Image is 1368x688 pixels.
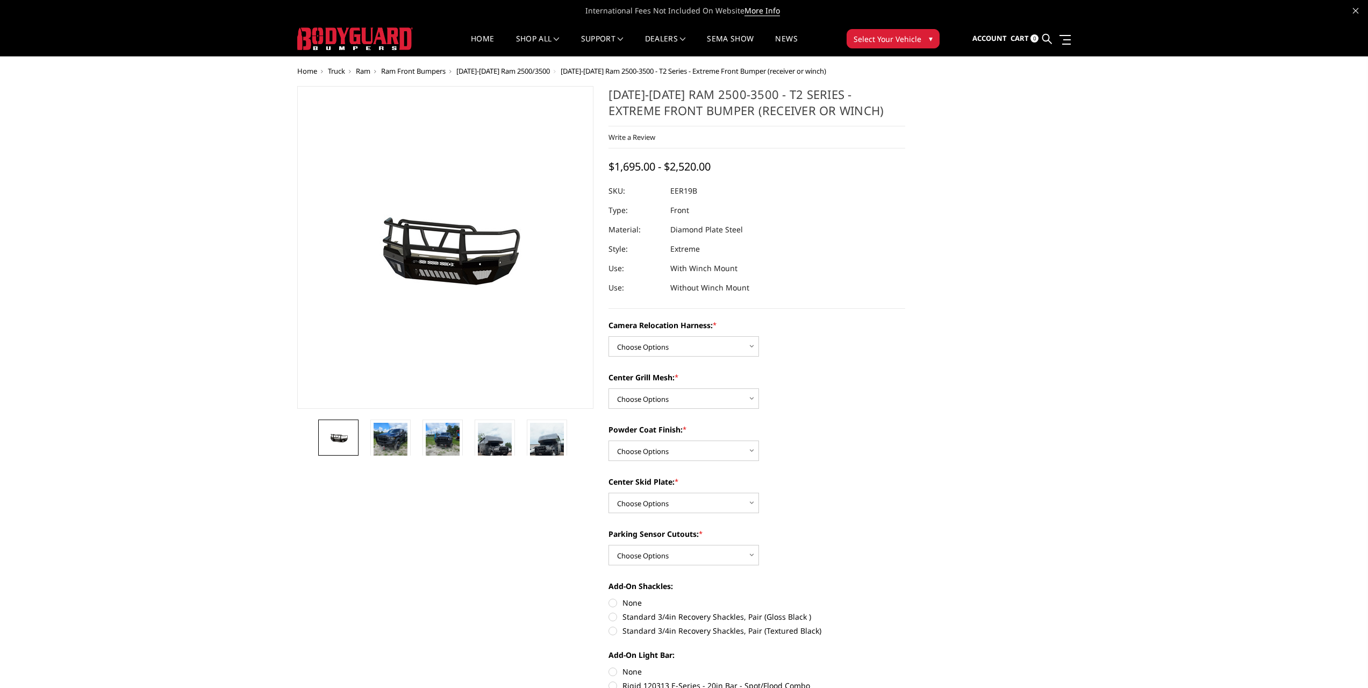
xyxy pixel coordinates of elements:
img: 2019-2026 Ram 2500-3500 - T2 Series - Extreme Front Bumper (receiver or winch) [478,423,512,483]
span: Cart [1011,33,1029,43]
dd: With Winch Mount [670,259,737,278]
span: $1,695.00 - $2,520.00 [608,159,711,174]
a: SEMA Show [707,35,754,56]
img: 2019-2026 Ram 2500-3500 - T2 Series - Extreme Front Bumper (receiver or winch) [530,423,564,483]
a: shop all [516,35,560,56]
dd: Diamond Plate Steel [670,220,743,239]
label: Camera Relocation Harness: [608,320,905,331]
label: None [608,597,905,608]
dd: EER19B [670,181,697,201]
button: Select Your Vehicle [847,29,940,48]
a: Home [297,66,317,76]
dt: SKU: [608,181,662,201]
dt: Use: [608,259,662,278]
a: Account [972,24,1007,53]
span: [DATE]-[DATE] Ram 2500-3500 - T2 Series - Extreme Front Bumper (receiver or winch) [561,66,826,76]
a: Home [471,35,494,56]
label: Standard 3/4in Recovery Shackles, Pair (Gloss Black ) [608,611,905,622]
a: More Info [744,5,780,16]
dt: Type: [608,201,662,220]
a: Support [581,35,624,56]
dd: Without Winch Mount [670,278,749,297]
label: Add-On Shackles: [608,580,905,592]
span: 0 [1030,34,1038,42]
dt: Material: [608,220,662,239]
span: Select Your Vehicle [854,33,921,45]
a: Write a Review [608,132,655,142]
a: [DATE]-[DATE] Ram 2500/3500 [456,66,550,76]
label: Powder Coat Finish: [608,424,905,435]
iframe: Chat Widget [1314,636,1368,688]
label: None [608,666,905,677]
dd: Extreme [670,239,700,259]
dd: Front [670,201,689,220]
a: Cart 0 [1011,24,1038,53]
label: Standard 3/4in Recovery Shackles, Pair (Textured Black) [608,625,905,636]
a: Truck [328,66,345,76]
label: Parking Sensor Cutouts: [608,528,905,540]
img: BODYGUARD BUMPERS [297,27,413,50]
img: 2019-2026 Ram 2500-3500 - T2 Series - Extreme Front Bumper (receiver or winch) [321,430,355,445]
img: 2019-2026 Ram 2500-3500 - T2 Series - Extreme Front Bumper (receiver or winch) [374,423,407,468]
a: Ram Front Bumpers [381,66,446,76]
dt: Use: [608,278,662,297]
h1: [DATE]-[DATE] Ram 2500-3500 - T2 Series - Extreme Front Bumper (receiver or winch) [608,86,905,126]
label: Add-On Light Bar: [608,649,905,661]
span: ▾ [929,33,933,44]
a: Ram [356,66,370,76]
dt: Style: [608,239,662,259]
span: Account [972,33,1007,43]
a: Dealers [645,35,686,56]
img: 2019-2026 Ram 2500-3500 - T2 Series - Extreme Front Bumper (receiver or winch) [426,423,460,468]
a: 2019-2026 Ram 2500-3500 - T2 Series - Extreme Front Bumper (receiver or winch) [297,86,594,409]
a: News [775,35,797,56]
label: Center Grill Mesh: [608,372,905,383]
label: Center Skid Plate: [608,476,905,487]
